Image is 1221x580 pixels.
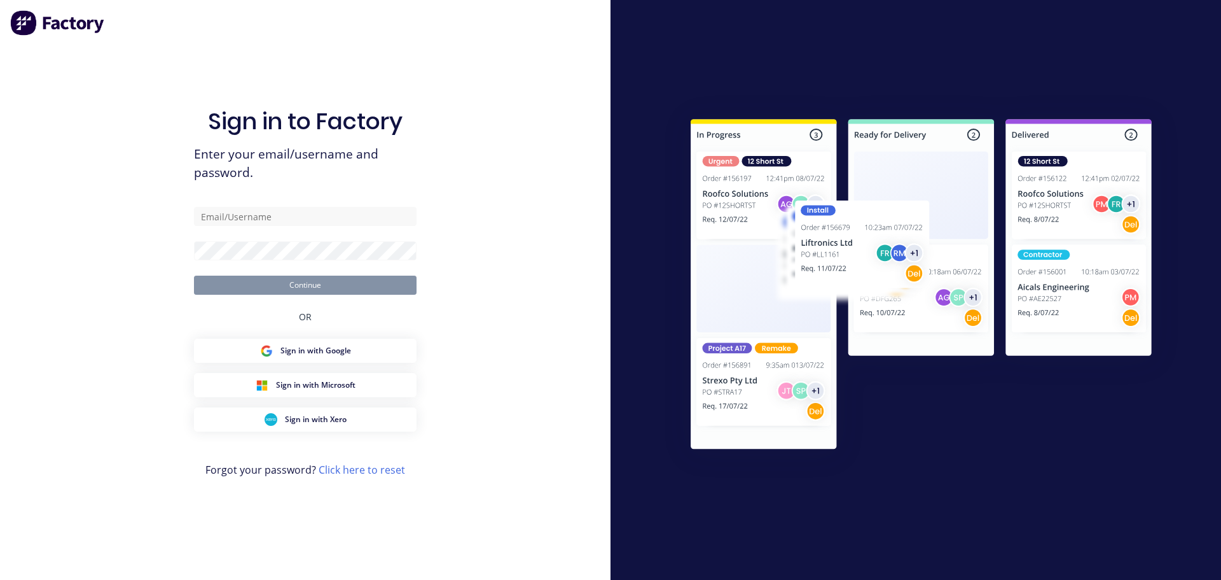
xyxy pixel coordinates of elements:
[256,379,268,392] img: Microsoft Sign in
[194,373,417,397] button: Microsoft Sign inSign in with Microsoft
[194,145,417,182] span: Enter your email/username and password.
[265,413,277,426] img: Xero Sign in
[208,108,403,135] h1: Sign in to Factory
[10,10,106,36] img: Factory
[299,295,312,339] div: OR
[280,345,351,357] span: Sign in with Google
[194,339,417,363] button: Google Sign inSign in with Google
[319,463,405,477] a: Click here to reset
[276,379,355,391] span: Sign in with Microsoft
[194,407,417,432] button: Xero Sign inSign in with Xero
[194,207,417,226] input: Email/Username
[205,462,405,477] span: Forgot your password?
[260,344,273,357] img: Google Sign in
[285,414,347,425] span: Sign in with Xero
[194,276,417,295] button: Continue
[663,94,1180,479] img: Sign in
